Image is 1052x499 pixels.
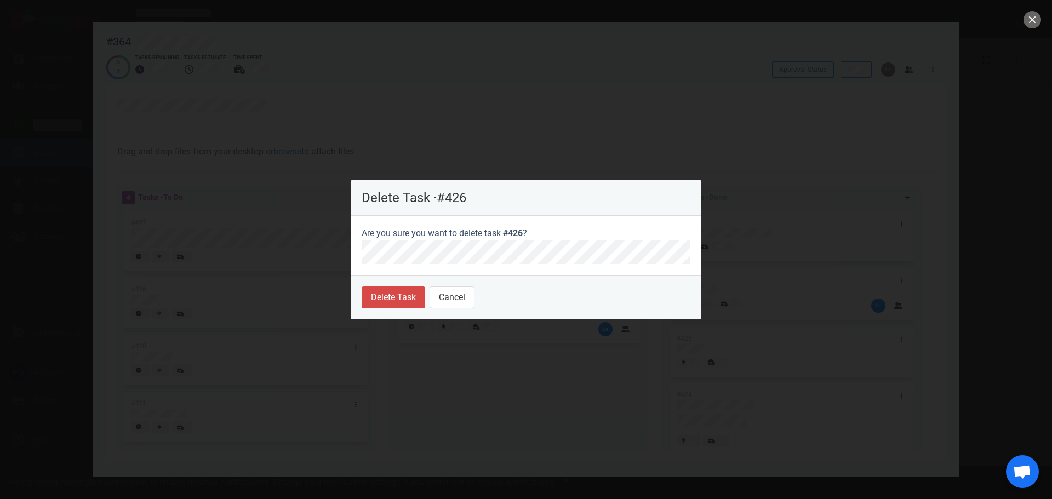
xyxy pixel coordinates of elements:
[362,191,690,204] p: Delete Task · #426
[362,286,425,308] button: Delete Task
[1006,455,1039,488] div: Open de chat
[1024,11,1041,28] button: close
[351,216,701,275] section: Are you sure you want to delete task ?
[503,228,523,238] span: #426
[430,286,474,308] button: Cancel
